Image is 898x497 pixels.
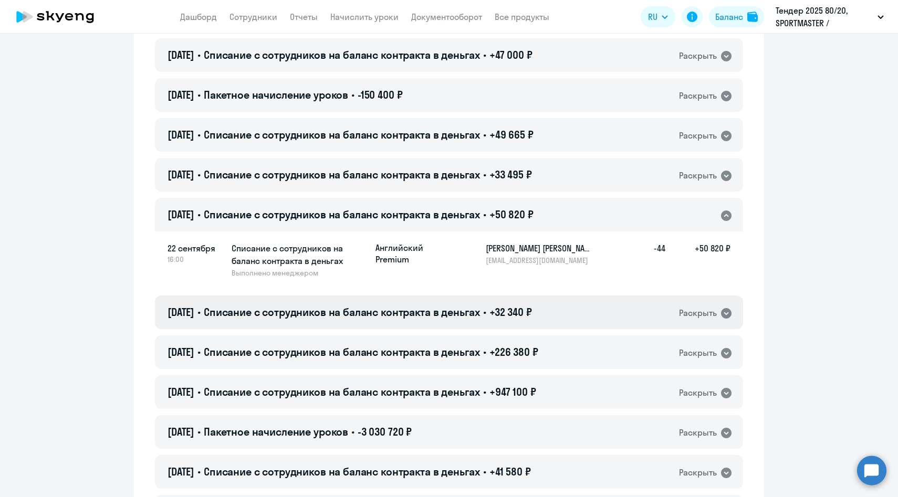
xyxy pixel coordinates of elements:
[197,305,201,319] span: •
[168,425,194,438] span: [DATE]
[229,12,277,22] a: Сотрудники
[168,48,194,61] span: [DATE]
[204,305,480,319] span: Списание с сотрудников на баланс контракта в деньгах
[679,129,717,142] div: Раскрыть
[197,385,201,398] span: •
[489,465,531,478] span: +41 580 ₽
[204,345,480,358] span: Списание с сотрудников на баланс контракта в деньгах
[197,88,201,101] span: •
[204,208,480,221] span: Списание с сотрудников на баланс контракта в деньгах
[351,88,354,101] span: •
[204,128,480,141] span: Списание с сотрудников на баланс контракта в деньгах
[168,465,194,478] span: [DATE]
[483,128,486,141] span: •
[197,345,201,358] span: •
[204,88,348,101] span: Пакетное начисление уроков
[168,242,223,255] span: 22 сентября
[180,12,217,22] a: Дашборд
[204,465,480,478] span: Списание с сотрудников на баланс контракта в деньгах
[375,242,454,265] p: Английский Premium
[168,128,194,141] span: [DATE]
[715,10,743,23] div: Баланс
[232,242,367,267] h5: Списание с сотрудников на баланс контракта в деньгах
[486,242,594,255] h5: [PERSON_NAME] [PERSON_NAME]
[489,345,538,358] span: +226 380 ₽
[632,242,665,265] h5: -44
[665,242,730,265] h5: +50 820 ₽
[204,385,480,398] span: Списание с сотрудников на баланс контракта в деньгах
[679,346,717,359] div: Раскрыть
[679,306,717,320] div: Раскрыть
[197,168,201,181] span: •
[489,208,534,221] span: +50 820 ₽
[489,128,534,141] span: +49 665 ₽
[232,268,367,278] p: Выполнено менеджером
[197,128,201,141] span: •
[168,88,194,101] span: [DATE]
[204,48,480,61] span: Списание с сотрудников на баланс контракта в деньгах
[747,12,758,22] img: balance
[489,385,536,398] span: +947 100 ₽
[197,465,201,478] span: •
[483,168,486,181] span: •
[351,425,354,438] span: •
[168,255,223,264] span: 16:00
[679,169,717,182] div: Раскрыть
[483,208,486,221] span: •
[679,466,717,479] div: Раскрыть
[204,168,480,181] span: Списание с сотрудников на баланс контракта в деньгах
[483,48,486,61] span: •
[641,6,675,27] button: RU
[709,6,764,27] button: Балансbalance
[168,345,194,358] span: [DATE]
[330,12,399,22] a: Начислить уроки
[197,48,201,61] span: •
[489,305,532,319] span: +32 340 ₽
[168,208,194,221] span: [DATE]
[358,88,403,101] span: -150 400 ₽
[495,12,549,22] a: Все продукты
[483,345,486,358] span: •
[290,12,318,22] a: Отчеты
[197,208,201,221] span: •
[168,168,194,181] span: [DATE]
[679,386,717,399] div: Раскрыть
[486,256,594,265] p: [EMAIL_ADDRESS][DOMAIN_NAME]
[679,426,717,439] div: Раскрыть
[168,305,194,319] span: [DATE]
[197,425,201,438] span: •
[483,385,486,398] span: •
[776,4,873,29] p: Тендер 2025 80/20, SPORTMASTER / Спортмастер
[483,305,486,319] span: •
[489,168,532,181] span: +33 495 ₽
[168,385,194,398] span: [DATE]
[489,48,532,61] span: +47 000 ₽
[411,12,482,22] a: Документооборот
[483,465,486,478] span: •
[770,4,889,29] button: Тендер 2025 80/20, SPORTMASTER / Спортмастер
[358,425,412,438] span: -3 030 720 ₽
[679,89,717,102] div: Раскрыть
[204,425,348,438] span: Пакетное начисление уроков
[679,49,717,62] div: Раскрыть
[648,10,657,23] span: RU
